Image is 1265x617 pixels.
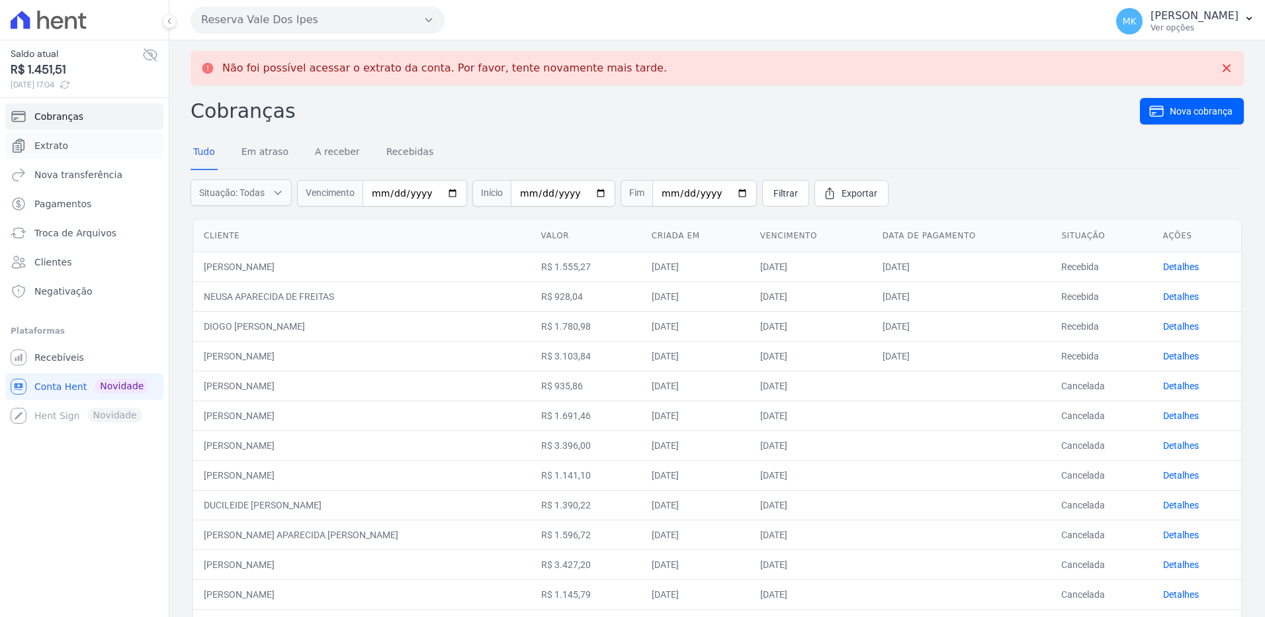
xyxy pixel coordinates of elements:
[199,186,265,199] span: Situação: Todas
[531,220,641,252] th: Valor
[193,281,531,311] td: NEUSA APARECIDA DE FREITAS
[1163,470,1199,481] a: Detalhes
[750,220,872,252] th: Vencimento
[1163,261,1199,272] a: Detalhes
[641,401,750,430] td: [DATE]
[531,281,641,311] td: R$ 928,04
[1163,321,1199,332] a: Detalhes
[34,351,84,364] span: Recebíveis
[34,285,93,298] span: Negativação
[5,373,163,400] a: Conta Hent Novidade
[641,520,750,549] td: [DATE]
[193,341,531,371] td: [PERSON_NAME]
[11,79,142,91] span: [DATE] 17:04
[193,460,531,490] td: [PERSON_NAME]
[762,180,809,207] a: Filtrar
[531,371,641,401] td: R$ 935,86
[34,168,122,181] span: Nova transferência
[531,401,641,430] td: R$ 1.691,46
[531,490,641,520] td: R$ 1.390,22
[750,281,872,311] td: [DATE]
[1153,220,1241,252] th: Ações
[1051,220,1152,252] th: Situação
[1140,98,1244,124] a: Nova cobrança
[750,490,872,520] td: [DATE]
[531,520,641,549] td: R$ 1.596,72
[842,187,877,200] span: Exportar
[641,549,750,579] td: [DATE]
[34,197,91,211] span: Pagamentos
[750,430,872,460] td: [DATE]
[750,401,872,430] td: [DATE]
[34,226,116,240] span: Troca de Arquivos
[95,379,149,393] span: Novidade
[1051,520,1152,549] td: Cancelada
[750,341,872,371] td: [DATE]
[5,103,163,130] a: Cobranças
[5,249,163,275] a: Clientes
[1163,351,1199,361] a: Detalhes
[641,490,750,520] td: [DATE]
[193,311,531,341] td: DIOGO [PERSON_NAME]
[297,180,363,207] span: Vencimento
[531,430,641,460] td: R$ 3.396,00
[641,311,750,341] td: [DATE]
[872,281,1051,311] td: [DATE]
[193,252,531,281] td: [PERSON_NAME]
[1106,3,1265,40] button: MK [PERSON_NAME] Ver opções
[191,179,292,206] button: Situação: Todas
[641,341,750,371] td: [DATE]
[1163,500,1199,510] a: Detalhes
[1163,589,1199,600] a: Detalhes
[1163,291,1199,302] a: Detalhes
[1051,341,1152,371] td: Recebida
[193,430,531,460] td: [PERSON_NAME]
[531,579,641,609] td: R$ 1.145,79
[1051,460,1152,490] td: Cancelada
[750,460,872,490] td: [DATE]
[1051,371,1152,401] td: Cancelada
[641,281,750,311] td: [DATE]
[1163,559,1199,570] a: Detalhes
[5,220,163,246] a: Troca de Arquivos
[191,136,218,170] a: Tudo
[239,136,291,170] a: Em atraso
[1051,311,1152,341] td: Recebida
[641,252,750,281] td: [DATE]
[641,430,750,460] td: [DATE]
[34,110,83,123] span: Cobranças
[193,520,531,549] td: [PERSON_NAME] APARECIDA [PERSON_NAME]
[750,311,872,341] td: [DATE]
[222,62,667,75] p: Não foi possível acessar o extrato da conta. Por favor, tente novamente mais tarde.
[872,311,1051,341] td: [DATE]
[1051,579,1152,609] td: Cancelada
[34,139,68,152] span: Extrato
[472,180,511,207] span: Início
[1163,530,1199,540] a: Detalhes
[1051,490,1152,520] td: Cancelada
[750,252,872,281] td: [DATE]
[1122,17,1136,26] span: MK
[191,7,445,33] button: Reserva Vale Dos Ipes
[5,162,163,188] a: Nova transferência
[531,460,641,490] td: R$ 1.141,10
[531,252,641,281] td: R$ 1.555,27
[1163,410,1199,421] a: Detalhes
[1170,105,1233,118] span: Nova cobrança
[191,96,1140,126] h2: Cobranças
[1051,401,1152,430] td: Cancelada
[193,579,531,609] td: [PERSON_NAME]
[1051,281,1152,311] td: Recebida
[11,47,142,61] span: Saldo atual
[872,220,1051,252] th: Data de pagamento
[872,252,1051,281] td: [DATE]
[11,323,158,339] div: Plataformas
[750,549,872,579] td: [DATE]
[641,371,750,401] td: [DATE]
[814,180,889,207] a: Exportar
[384,136,437,170] a: Recebidas
[193,371,531,401] td: [PERSON_NAME]
[193,401,531,430] td: [PERSON_NAME]
[531,341,641,371] td: R$ 3.103,84
[641,460,750,490] td: [DATE]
